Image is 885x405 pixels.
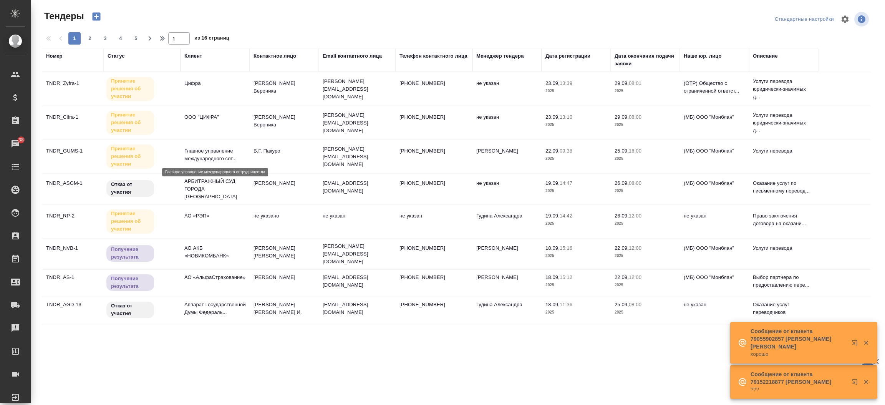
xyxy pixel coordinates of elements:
[836,10,854,28] span: Настроить таблицу
[42,241,104,267] td: TNDR_NVB-1
[194,33,229,45] span: из 16 страниц
[753,244,814,252] p: Услуги перевода
[684,52,722,60] div: Наше юр. лицо
[250,241,319,267] td: [PERSON_NAME] [PERSON_NAME]
[111,145,149,168] p: Принятие решения об участии
[114,35,127,42] span: 4
[111,111,149,134] p: Принятие решения об участии
[319,74,396,105] td: [PERSON_NAME][EMAIL_ADDRESS][DOMAIN_NAME]
[615,281,676,289] p: 2025
[560,302,572,307] p: 11:36
[545,302,560,307] p: 18.09,
[319,176,396,202] td: [EMAIL_ADDRESS][DOMAIN_NAME]
[472,143,542,170] td: [PERSON_NAME]
[560,148,572,154] p: 09:38
[396,143,472,170] td: [PHONE_NUMBER]
[545,80,560,86] p: 23.09,
[545,274,560,280] p: 18.09,
[615,274,629,280] p: 22.09,
[753,52,778,60] div: Описание
[545,114,560,120] p: 23.09,
[751,327,847,350] p: Сообщение от клиента 79055902857 [PERSON_NAME] [PERSON_NAME]
[858,339,874,346] button: Закрыть
[472,270,542,297] td: [PERSON_NAME]
[319,239,396,269] td: [PERSON_NAME][EMAIL_ADDRESS][DOMAIN_NAME]
[545,213,560,219] p: 19.09,
[472,297,542,324] td: Гудина Александра
[396,76,472,103] td: [PHONE_NUMBER]
[323,52,382,60] div: Email контактного лица
[629,80,641,86] p: 08:01
[42,297,104,324] td: TNDR_AGD-13
[847,374,865,393] button: Открыть в новой вкладке
[396,176,472,202] td: [PHONE_NUMBER]
[396,297,472,324] td: [PHONE_NUMBER]
[615,245,629,251] p: 22.09,
[545,281,607,289] p: 2025
[753,212,814,227] p: Право заключения договора на оказани...
[684,212,745,220] p: не указан
[42,10,84,22] span: Тендеры
[560,114,572,120] p: 13:10
[684,274,745,281] p: (МБ) ООО "Монблан"
[396,208,472,235] td: не указан
[184,301,246,316] p: Аппарат Государственной Думы Федераль...
[753,274,814,289] p: Выбор партнера по предоставлению пере...
[615,52,676,68] div: Дата окончания подачи заявки
[46,52,63,60] div: Номер
[753,78,814,101] p: Услуги перевода юридически-значимых д...
[250,76,319,103] td: [PERSON_NAME] Вероника
[396,241,472,267] td: [PHONE_NUMBER]
[847,335,865,354] button: Открыть в новой вкладке
[560,213,572,219] p: 14:42
[615,87,676,95] p: 2025
[753,301,814,316] p: Оказание услуг переводчиков
[111,181,149,196] p: Отказ от участия
[130,32,142,45] button: 5
[615,187,676,195] p: 2025
[184,113,246,121] p: ООО "ЦИФРА"
[615,302,629,307] p: 25.09,
[319,108,396,138] td: [PERSON_NAME][EMAIL_ADDRESS][DOMAIN_NAME]
[615,180,629,186] p: 26.09,
[250,176,319,202] td: [PERSON_NAME]
[684,244,745,252] p: (МБ) ООО "Монблан"
[684,113,745,121] p: (МБ) ООО "Монблан"
[254,52,296,60] div: Контактное лицо
[545,309,607,316] p: 2025
[184,178,246,201] p: АРБИТРАЖНЫЙ СУД ГОРОДА [GEOGRAPHIC_DATA]
[87,10,106,23] button: Создать
[684,147,745,155] p: (МБ) ООО "Монблан"
[99,32,111,45] button: 3
[250,143,319,170] td: В.Г. Пакуро
[629,114,641,120] p: 08:00
[472,76,542,103] td: не указан
[629,245,641,251] p: 12:00
[184,52,202,60] div: Клиент
[42,110,104,136] td: TNDR_Cifra-1
[250,270,319,297] td: [PERSON_NAME]
[615,309,676,316] p: 2025
[751,370,847,386] p: Сообщение от клиента 79152218877 [PERSON_NAME]
[615,155,676,163] p: 2025
[615,213,629,219] p: 26.09,
[111,275,149,290] p: Получение результата
[472,110,542,136] td: не указан
[753,111,814,134] p: Услуги перевода юридически-значимых д...
[545,180,560,186] p: 19.09,
[545,187,607,195] p: 2025
[545,252,607,260] p: 2025
[319,270,396,297] td: [EMAIL_ADDRESS][DOMAIN_NAME]
[560,180,572,186] p: 14:47
[84,32,96,45] button: 2
[250,208,319,235] td: не указано
[545,220,607,227] p: 2025
[184,212,246,220] p: АО «РЭП»
[560,245,572,251] p: 15:16
[319,297,396,324] td: [EMAIL_ADDRESS][DOMAIN_NAME]
[319,208,396,235] td: не указан
[184,80,246,87] p: Цифра
[250,110,319,136] td: [PERSON_NAME] Вероника
[184,274,246,281] p: АО «АльфаСтрахование»
[250,297,319,324] td: [PERSON_NAME] [PERSON_NAME] И.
